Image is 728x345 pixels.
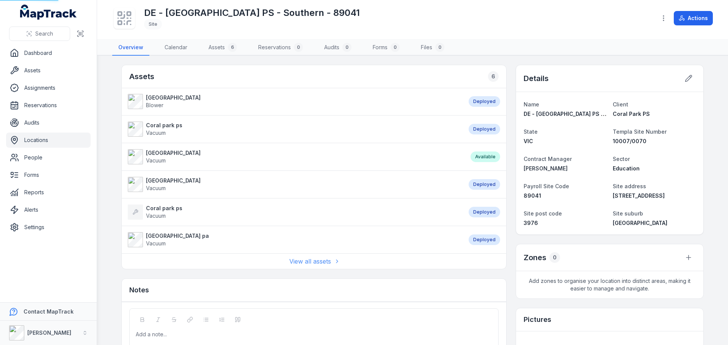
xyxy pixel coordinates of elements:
strong: [GEOGRAPHIC_DATA] [146,94,201,101]
a: Forms0 [367,40,406,56]
span: Client [613,101,628,108]
a: Reservations0 [252,40,309,56]
a: MapTrack [20,5,77,20]
div: 6 [488,71,499,82]
div: Deployed [469,179,500,190]
strong: [GEOGRAPHIC_DATA] [146,177,201,184]
div: Deployed [469,124,500,134]
span: 3976 [524,220,538,226]
span: Name [524,101,539,108]
span: Coral Park PS [613,111,650,117]
span: 89041 [524,192,541,199]
div: Available [471,151,500,162]
span: Site suburb [613,210,643,217]
div: 6 [228,43,237,52]
strong: [GEOGRAPHIC_DATA] pa [146,232,209,240]
h3: Pictures [524,314,551,325]
a: Dashboard [6,45,91,61]
h2: Details [524,73,549,84]
span: 10007/0070 [613,138,646,144]
span: Payroll Site Code [524,183,569,189]
span: Vacuum [146,212,166,219]
strong: [PERSON_NAME] [27,329,71,336]
h2: Assets [129,71,154,82]
span: Vacuum [146,130,166,136]
h3: Notes [129,285,149,295]
span: Blower [146,102,163,108]
a: [GEOGRAPHIC_DATA]Vacuum [128,149,463,164]
button: Actions [674,11,713,25]
a: [GEOGRAPHIC_DATA]Blower [128,94,461,109]
a: View all assets [289,257,339,266]
div: 0 [549,252,560,263]
strong: [GEOGRAPHIC_DATA] [146,149,201,157]
a: Coral park psVacuum [128,205,461,220]
h1: DE - [GEOGRAPHIC_DATA] PS - Southern - 89041 [144,7,360,19]
span: DE - [GEOGRAPHIC_DATA] PS - Southern - 89041 [524,111,653,117]
a: Audits [6,115,91,130]
div: Deployed [469,234,500,245]
a: Reservations [6,98,91,113]
a: Audits0 [318,40,358,56]
div: Deployed [469,96,500,107]
span: Templa Site Number [613,128,667,135]
span: VIC [524,138,533,144]
span: Add zones to organise your location into distinct areas, making it easier to manage and navigate. [516,271,703,298]
span: Site address [613,183,646,189]
span: Contract Manager [524,156,572,162]
a: Assignments [6,80,91,95]
a: Assets6 [202,40,243,56]
a: Assets [6,63,91,78]
a: Files0 [415,40,450,56]
a: People [6,150,91,165]
span: Search [35,30,53,37]
span: [GEOGRAPHIC_DATA] [613,220,667,226]
div: 0 [294,43,303,52]
span: State [524,128,538,135]
div: Deployed [469,207,500,217]
a: Settings [6,220,91,235]
strong: Coral park ps [146,122,182,129]
div: 0 [342,43,351,52]
span: Vacuum [146,240,166,247]
strong: Contact MapTrack [24,308,74,315]
a: [PERSON_NAME] [524,165,607,172]
span: Vacuum [146,157,166,164]
a: Coral park psVacuum [128,122,461,137]
span: Education [613,165,640,172]
span: Site post code [524,210,562,217]
a: Forms [6,167,91,183]
a: Calendar [158,40,193,56]
div: 0 [391,43,400,52]
div: Site [144,19,162,30]
a: Locations [6,133,91,148]
div: 0 [435,43,444,52]
a: [GEOGRAPHIC_DATA]Vacuum [128,177,461,192]
h2: Zones [524,252,546,263]
button: Search [9,27,70,41]
a: Reports [6,185,91,200]
a: [GEOGRAPHIC_DATA] paVacuum [128,232,461,247]
span: [STREET_ADDRESS] [613,192,665,199]
span: Sector [613,156,630,162]
a: Overview [112,40,149,56]
strong: Coral park ps [146,205,182,212]
span: Vacuum [146,185,166,191]
a: Alerts [6,202,91,217]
